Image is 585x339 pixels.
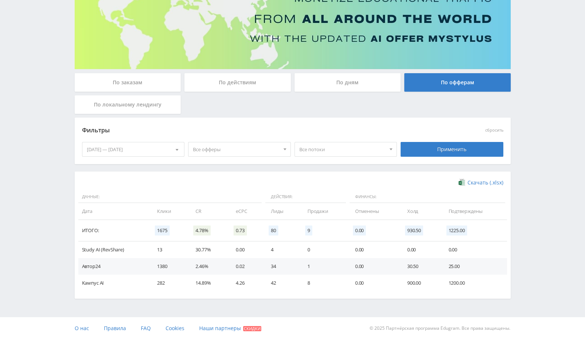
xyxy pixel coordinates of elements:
[155,226,169,235] span: 1675
[188,241,228,258] td: 30.77%
[82,142,184,156] div: [DATE] — [DATE]
[400,241,441,258] td: 0.00
[199,325,241,332] span: Наши партнеры
[348,258,400,275] td: 0.00
[188,203,228,220] td: CR
[78,220,150,241] td: Итого:
[400,203,441,220] td: Холд
[404,73,511,92] div: По офферам
[234,226,246,235] span: 0.73
[193,226,210,235] span: 4.78%
[459,179,503,186] a: Скачать (.xlsx)
[459,179,465,186] img: xlsx
[401,142,503,157] div: Применить
[78,258,150,275] td: Автор24
[75,95,181,114] div: По локальному лендингу
[300,241,348,258] td: 0
[485,128,503,133] button: сбросить
[150,258,188,275] td: 1380
[295,73,401,92] div: По дням
[269,226,278,235] span: 80
[348,275,400,291] td: 0.00
[441,241,507,258] td: 0.00
[166,325,184,332] span: Cookies
[188,258,228,275] td: 2.46%
[78,241,150,258] td: Study AI (RevShare)
[405,226,423,235] span: 930.50
[188,275,228,291] td: 14.89%
[441,275,507,291] td: 1200.00
[400,275,441,291] td: 900.00
[193,142,279,156] span: Все офферы
[75,325,89,332] span: О нас
[82,125,397,136] div: Фильтры
[263,203,300,220] td: Лиды
[348,203,400,220] td: Отменены
[446,226,467,235] span: 1225.00
[300,203,348,220] td: Продажи
[78,275,150,291] td: Кампус AI
[228,275,263,291] td: 4.26
[441,203,507,220] td: Подтверждены
[300,275,348,291] td: 8
[78,191,262,203] span: Данные:
[467,180,503,186] span: Скачать (.xlsx)
[263,258,300,275] td: 34
[263,275,300,291] td: 42
[150,241,188,258] td: 13
[228,241,263,258] td: 0.00
[441,258,507,275] td: 25.00
[104,325,126,332] span: Правила
[184,73,291,92] div: По действиям
[300,258,348,275] td: 1
[78,203,150,220] td: Дата
[150,275,188,291] td: 282
[299,142,386,156] span: Все потоки
[228,258,263,275] td: 0.02
[263,241,300,258] td: 4
[350,191,505,203] span: Финансы:
[265,191,346,203] span: Действия:
[400,258,441,275] td: 30.50
[75,73,181,92] div: По заказам
[243,326,261,331] span: Скидки
[348,241,400,258] td: 0.00
[353,226,366,235] span: 0.00
[150,203,188,220] td: Клики
[228,203,263,220] td: eCPC
[305,226,312,235] span: 9
[141,325,151,332] span: FAQ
